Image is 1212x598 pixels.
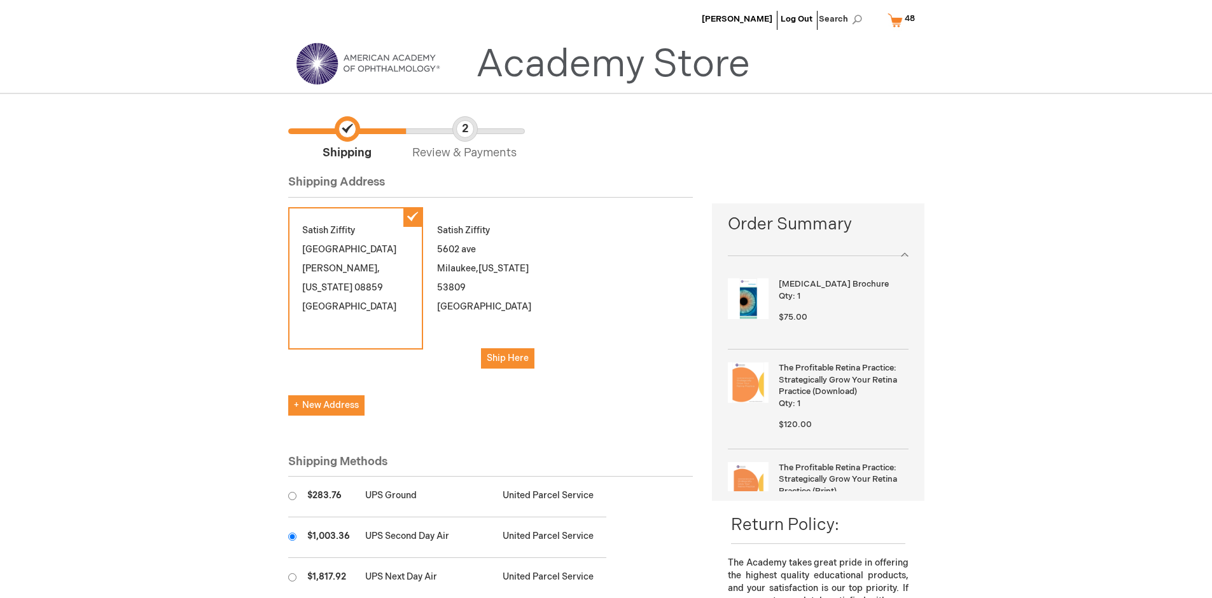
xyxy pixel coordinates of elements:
span: , [476,263,478,274]
button: New Address [288,395,365,416]
span: [US_STATE] [478,263,529,274]
a: Log Out [781,14,812,24]
span: Order Summary [728,213,908,243]
span: Shipping [288,116,406,161]
strong: [MEDICAL_DATA] Brochure [779,278,905,290]
a: 48 [885,9,923,31]
td: UPS Second Day Air [359,517,496,558]
div: Shipping Methods [288,454,693,477]
span: Review & Payments [406,116,524,161]
span: $75.00 [779,312,807,322]
a: [PERSON_NAME] [702,14,772,24]
span: Qty [779,291,793,301]
a: Academy Store [476,42,750,88]
td: United Parcel Service [496,517,606,558]
img: Amblyopia Brochure [728,278,769,319]
button: Ship Here [481,348,534,369]
td: UPS Ground [359,477,496,517]
span: $1,003.36 [307,531,350,541]
span: New Address [294,400,359,411]
span: $283.76 [307,490,342,501]
span: Qty [779,398,793,409]
div: Shipping Address [288,174,693,198]
span: $120.00 [779,419,812,430]
strong: The Profitable Retina Practice: Strategically Grow Your Retina Practice (Download) [779,362,905,398]
span: $1,817.92 [307,571,346,582]
span: Return Policy: [731,515,839,535]
span: 48 [905,13,915,24]
img: The Profitable Retina Practice: Strategically Grow Your Retina Practice (Print) [728,462,769,503]
td: United Parcel Service [496,477,606,517]
div: Satish Ziffity 5602 ave Milaukee 53809 [GEOGRAPHIC_DATA] [423,207,558,383]
span: Search [819,6,867,32]
span: 1 [797,398,800,409]
span: [US_STATE] [302,282,352,293]
div: Satish Ziffity [GEOGRAPHIC_DATA] [PERSON_NAME] 08859 [GEOGRAPHIC_DATA] [288,207,423,350]
span: , [377,263,380,274]
img: The Profitable Retina Practice: Strategically Grow Your Retina Practice (Download) [728,362,769,403]
span: Ship Here [487,353,529,364]
strong: The Profitable Retina Practice: Strategically Grow Your Retina Practice (Print) [779,462,905,498]
span: 1 [797,291,800,301]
